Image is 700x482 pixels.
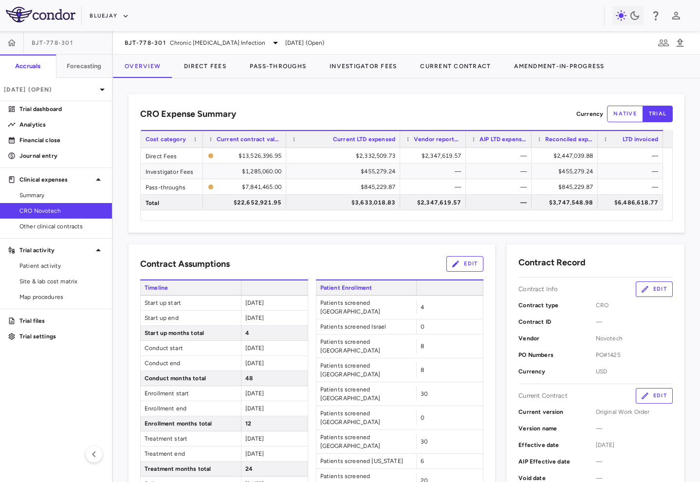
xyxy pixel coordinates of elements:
h6: Contract Record [518,256,586,269]
span: CRO Novotech [19,206,104,215]
div: — [475,164,527,179]
span: Other clinical contracts [19,222,104,231]
span: Conduct months total [141,371,241,386]
span: Site & lab cost matrix [19,277,104,286]
h6: Forecasting [67,62,102,71]
div: $845,229.87 [295,179,395,195]
span: Current LTD expensed [333,136,395,143]
span: Patients screened [GEOGRAPHIC_DATA] [316,296,417,319]
span: Patient Enrollment [316,280,417,295]
span: Original Work Order [596,408,673,416]
span: Patients screened [US_STATE] [316,454,417,468]
p: Current Contract [518,391,567,400]
div: $13,526,396.95 [218,148,281,164]
span: PO#1425 [596,351,673,359]
span: 12 [245,420,251,427]
span: Patients screened Israel [316,319,417,334]
p: Contract Info [518,285,558,294]
span: — [596,457,673,466]
span: [DATE] [245,360,264,367]
span: Current contract value [217,136,281,143]
span: BJT-778-301 [125,39,166,47]
span: 30 [421,390,428,397]
span: Patients screened [GEOGRAPHIC_DATA] [316,358,417,382]
div: $2,447,039.88 [540,148,593,164]
div: Direct Fees [141,148,203,163]
button: Bluejay [90,8,129,24]
div: Pass-throughs [141,179,203,194]
span: 4 [421,304,424,311]
span: Cost category [146,136,186,143]
button: Pass-Throughs [238,55,318,78]
button: Edit [636,281,673,297]
span: Enrollment end [141,401,241,416]
span: Vendor reported [414,136,461,143]
button: Amendment-In-Progress [502,55,616,78]
button: Overview [113,55,172,78]
h6: Contract Assumptions [140,258,230,271]
span: Reconciled expense [545,136,593,143]
p: AIP Effective date [518,457,595,466]
span: Patients screened [GEOGRAPHIC_DATA] [316,382,417,406]
p: Trial files [19,316,104,325]
span: [DATE] [245,405,264,412]
span: 8 [421,343,424,350]
span: 48 [245,375,253,382]
p: Current version [518,408,595,416]
span: The contract record and uploaded budget values do not match. Please review the contract record an... [208,148,281,163]
div: — [607,148,658,164]
p: Trial settings [19,332,104,341]
span: 0 [421,414,424,421]
span: [DATE] [245,450,264,457]
span: Patients screened [GEOGRAPHIC_DATA] [316,334,417,358]
span: Treatment end [141,446,241,461]
img: logo-full-SnFGN8VE.png [6,7,75,22]
span: Start up months total [141,326,241,340]
span: Start up end [141,311,241,325]
span: 0 [421,323,424,330]
span: [DATE] [245,299,264,306]
p: Vendor [518,334,595,343]
div: — [607,179,658,195]
span: [DATE] [245,315,264,321]
span: 30 [421,438,428,445]
p: Analytics [19,120,104,129]
button: Edit [446,256,483,272]
div: $1,285,060.00 [212,164,281,179]
span: [DATE] [245,345,264,352]
p: Contract type [518,301,595,310]
p: Clinical expenses [19,175,92,184]
span: Enrollment months total [141,416,241,431]
div: — [409,164,461,179]
h6: Accruals [15,62,40,71]
div: — [475,148,527,164]
span: Patients screened [GEOGRAPHIC_DATA] [316,406,417,429]
span: 24 [245,465,253,472]
div: $455,279.24 [295,164,395,179]
span: USD [596,367,673,376]
div: $3,633,018.83 [295,195,395,210]
button: trial [643,106,673,122]
p: Currency [518,367,595,376]
p: [DATE] (Open) [4,85,96,94]
div: $2,347,619.57 [409,195,461,210]
div: Total [141,195,203,210]
div: $845,229.87 [540,179,593,195]
span: Conduct end [141,356,241,371]
span: Conduct start [141,341,241,355]
span: [DATE] (Open) [285,38,325,47]
button: Investigator Fees [318,55,408,78]
div: $22,652,921.95 [212,195,281,210]
div: — [475,195,527,210]
span: — [596,317,673,326]
span: 6 [421,458,424,464]
div: $3,747,548.98 [540,195,593,210]
div: $2,347,619.57 [409,148,461,164]
span: [DATE] [245,435,264,442]
div: $2,332,509.73 [295,148,395,164]
span: CRO [596,301,673,310]
span: — [596,424,673,433]
span: Treatment start [141,431,241,446]
p: Contract ID [518,317,595,326]
span: BJT-778-301 [32,39,73,47]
